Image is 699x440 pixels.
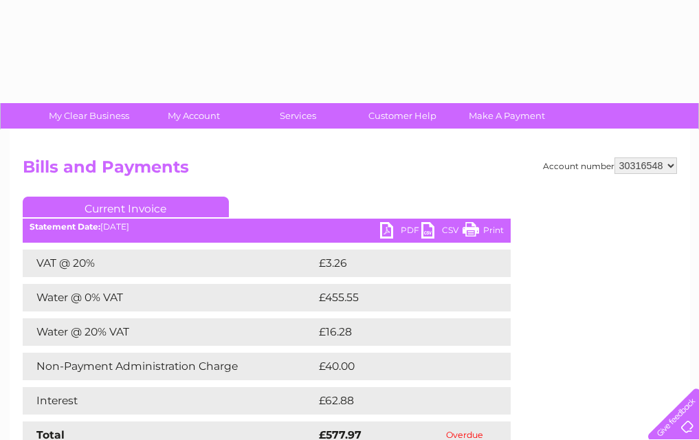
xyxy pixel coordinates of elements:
[315,284,486,311] td: £455.55
[421,222,463,242] a: CSV
[23,353,315,380] td: Non-Payment Administration Charge
[315,353,484,380] td: £40.00
[23,222,511,232] div: [DATE]
[380,222,421,242] a: PDF
[346,103,459,129] a: Customer Help
[23,387,315,415] td: Interest
[137,103,250,129] a: My Account
[32,103,146,129] a: My Clear Business
[463,222,504,242] a: Print
[30,221,100,232] b: Statement Date:
[23,284,315,311] td: Water @ 0% VAT
[315,250,478,277] td: £3.26
[23,318,315,346] td: Water @ 20% VAT
[450,103,564,129] a: Make A Payment
[543,157,677,174] div: Account number
[23,157,677,184] h2: Bills and Payments
[315,318,482,346] td: £16.28
[23,197,229,217] a: Current Invoice
[23,250,315,277] td: VAT @ 20%
[315,387,483,415] td: £62.88
[241,103,355,129] a: Services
